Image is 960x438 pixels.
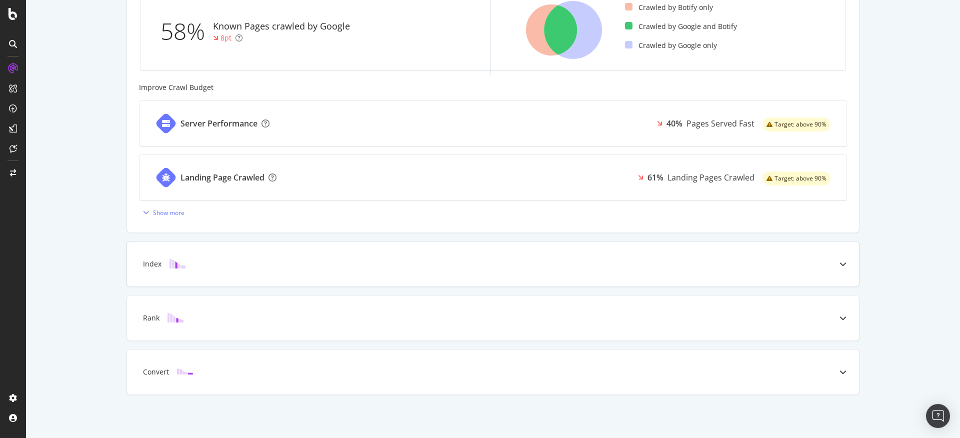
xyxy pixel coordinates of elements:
img: block-icon [167,313,183,322]
a: Landing Page Crawled61%Landing Pages Crawledwarning label [139,154,847,200]
div: Show more [153,208,184,217]
div: Rank [143,313,159,323]
div: 8pt [220,33,231,43]
div: 58% [160,15,213,48]
div: 40% [666,118,682,129]
div: Convert [143,367,169,377]
div: Landing Page Crawled [180,172,264,183]
div: Crawled by Google only [625,40,717,50]
div: 61% [647,172,663,183]
div: Open Intercom Messenger [926,404,950,428]
div: warning label [762,117,830,131]
div: warning label [762,171,830,185]
div: Known Pages crawled by Google [213,20,350,33]
a: Server Performance40%Pages Served Fastwarning label [139,100,847,146]
div: Improve Crawl Budget [139,82,847,92]
img: block-icon [169,259,185,268]
div: Crawled by Google and Botify [625,21,737,31]
span: Target: above 90% [774,175,826,181]
span: Target: above 90% [774,121,826,127]
div: Landing Pages Crawled [667,172,754,183]
button: Show more [139,204,184,220]
div: Index [143,259,161,269]
div: Pages Served Fast [686,118,754,129]
div: Server Performance [180,118,257,129]
img: block-icon [177,367,193,376]
div: Crawled by Botify only [625,2,713,12]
